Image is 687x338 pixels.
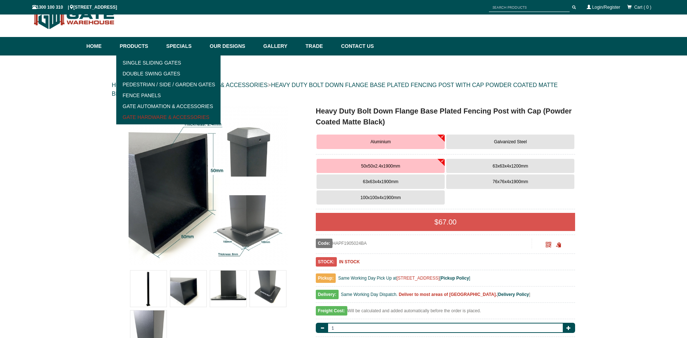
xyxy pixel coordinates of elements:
[163,37,206,55] a: Specials
[118,112,219,123] a: Gate Hardware & Accessories
[360,195,401,200] span: 100x100x4x1900mm
[316,106,575,127] h1: Heavy Duty Bolt Down Flange Base Plated Fencing Post with Cap (Powder Coated Matte Black)
[317,174,445,189] button: 63x63x4x1900mm
[489,3,570,12] input: SEARCH PRODUCTS
[439,218,457,226] span: 67.00
[592,5,620,10] a: Login/Register
[317,135,445,149] button: Aluminium
[116,37,163,55] a: Products
[129,106,288,265] img: Heavy Duty Bolt Down Flange Base Plated Fencing Post with Cap (Powder Coated Matte Black) - Alumi...
[87,37,116,55] a: Home
[361,164,400,169] span: 50x50x2.4x1900mm
[118,101,219,112] a: Gate Automation & Accessories
[118,79,219,90] a: Pedestrian / Side / Garden Gates
[32,5,117,10] span: 1300 100 310 | [STREET_ADDRESS]
[316,213,575,231] div: $
[112,82,558,97] a: HEAVY DUTY BOLT DOWN FLANGE BASE PLATED FENCING POST WITH CAP POWDER COATED MATTE BLACK
[493,164,528,169] span: 63x63x4x1200mm
[338,37,374,55] a: Contact Us
[363,179,398,184] span: 63x63x4x1900mm
[316,273,336,283] span: Pickup:
[316,239,332,248] span: Code:
[494,139,527,144] span: Galvanized Steel
[316,257,337,267] span: STOCK:
[206,37,260,55] a: Our Designs
[316,290,575,303] div: [ ]
[250,271,286,307] img: Heavy Duty Bolt Down Flange Base Plated Fencing Post with Cap (Powder Coated Matte Black)
[112,82,129,88] a: HOME
[399,292,497,297] b: Deliver to most areas of [GEOGRAPHIC_DATA].
[370,139,391,144] span: Aluminium
[170,271,206,307] img: Heavy Duty Bolt Down Flange Base Plated Fencing Post with Cap (Powder Coated Matte Black)
[446,174,574,189] button: 76x76x4x1900mm
[118,68,219,79] a: Double Swing Gates
[118,57,219,68] a: Single Sliding Gates
[446,159,574,173] button: 63x63x4x1200mm
[112,74,575,106] div: > > >
[341,292,398,297] span: Same Working Day Dispatch.
[316,239,532,248] div: HAPF1905024BA
[493,179,528,184] span: 76x76x4x1900mm
[397,276,440,281] a: [STREET_ADDRESS]
[316,290,339,299] span: Delivery:
[441,276,469,281] a: Pickup Policy
[317,159,445,173] button: 50x50x2.4x1900mm
[118,90,219,101] a: Fence Panels
[317,190,445,205] button: 100x100x4x1900mm
[339,259,360,264] b: IN STOCK
[316,306,575,319] div: Will be calculated and added automatically before the order is placed.
[316,306,347,316] span: Freight Cost:
[210,271,246,307] img: Heavy Duty Bolt Down Flange Base Plated Fencing Post with Cap (Powder Coated Matte Black)
[130,271,167,307] img: Heavy Duty Bolt Down Flange Base Plated Fencing Post with Cap (Powder Coated Matte Black)
[113,106,304,265] a: Heavy Duty Bolt Down Flange Base Plated Fencing Post with Cap (Powder Coated Matte Black) - Alumi...
[338,276,470,281] span: Same Working Day Pick Up at [ ]
[446,135,574,149] button: Galvanized Steel
[260,37,302,55] a: Gallery
[634,5,651,10] span: Cart ( 0 )
[302,37,337,55] a: Trade
[498,292,529,297] a: Delivery Policy
[542,144,687,313] iframe: LiveChat chat widget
